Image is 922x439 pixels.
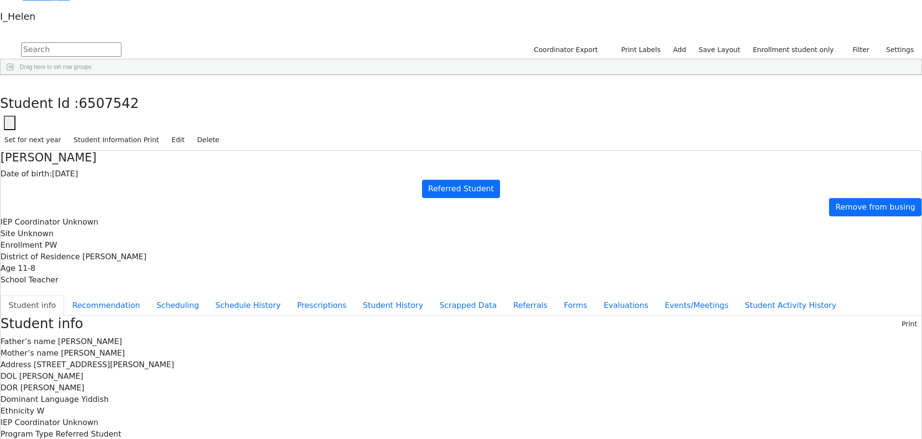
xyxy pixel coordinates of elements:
span: Unknown [63,418,98,427]
button: Edit [167,133,189,147]
label: Site [0,228,15,239]
button: Settings [874,42,918,57]
button: Coordinator Export [527,42,602,57]
label: DOR [0,382,18,394]
label: Ethnicity [0,405,34,417]
label: Date of birth: [0,168,52,180]
button: Referrals [505,295,555,316]
span: Yiddish [81,395,109,404]
button: Schedule History [207,295,289,316]
label: IEP Coordinator [0,417,60,428]
label: Enrollment [0,239,42,251]
button: Evaluations [595,295,657,316]
button: Student Information Print [69,133,163,147]
label: Father’s name [0,336,55,347]
span: [PERSON_NAME] [20,383,84,392]
div: [DATE] [0,168,922,180]
span: W [37,406,44,415]
span: Referred Student [55,429,121,439]
label: Enrollment student only [749,42,838,57]
label: Dominant Language [0,394,79,405]
button: Forms [555,295,595,316]
label: District of Residence [0,251,80,263]
a: Add [669,42,690,57]
button: Filter [840,42,874,57]
button: Scrapped Data [431,295,505,316]
span: [STREET_ADDRESS][PERSON_NAME] [34,360,174,369]
button: Print Labels [610,42,665,57]
label: School Teacher [0,274,58,286]
label: DOL [0,371,17,382]
span: PW [45,240,57,250]
span: Unknown [18,229,53,238]
label: Age [0,263,15,274]
button: Scheduling [148,295,207,316]
button: Recommendation [64,295,148,316]
span: 6507542 [79,95,139,111]
span: 11-8 [18,264,35,273]
a: Referred Student [422,180,500,198]
label: Address [0,359,31,371]
button: Prescriptions [289,295,355,316]
h3: Student info [0,316,83,332]
span: [PERSON_NAME] [19,372,83,381]
span: [PERSON_NAME] [82,252,146,261]
label: Mother’s name [0,347,58,359]
a: Remove from busing [829,198,922,216]
span: [PERSON_NAME] [58,337,122,346]
span: [PERSON_NAME] [61,348,125,358]
button: Delete [193,133,224,147]
span: Unknown [63,217,98,226]
button: Student History [355,295,431,316]
span: Drag here to set row groups [20,64,92,70]
button: Print [897,317,922,332]
button: Save Layout [694,42,744,57]
h4: [PERSON_NAME] [0,151,922,165]
label: IEP Coordinator [0,216,60,228]
span: Remove from busing [835,202,915,212]
button: Student info [0,295,64,316]
button: Student Activity History [737,295,844,316]
button: Events/Meetings [657,295,737,316]
input: Search [21,42,121,57]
